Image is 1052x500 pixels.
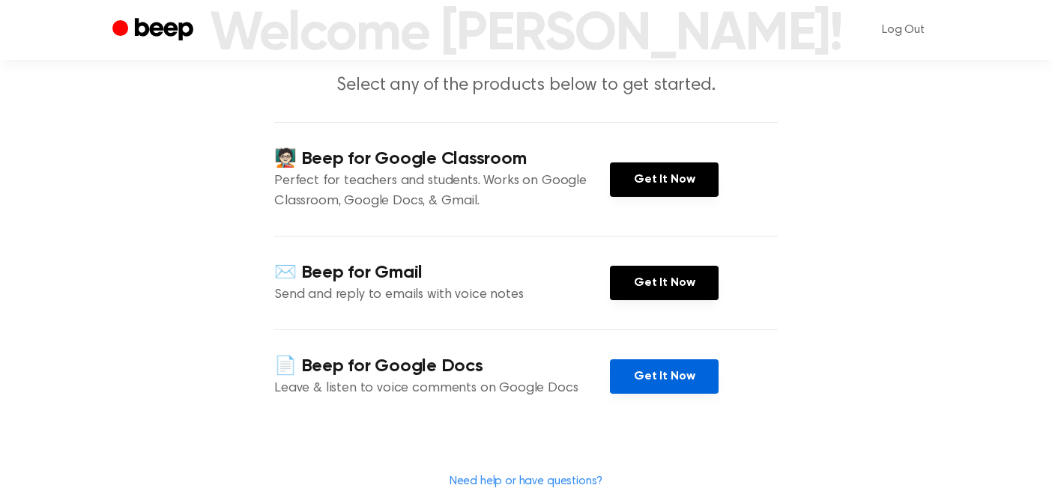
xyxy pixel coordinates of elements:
p: Leave & listen to voice comments on Google Docs [274,379,610,399]
h4: 📄 Beep for Google Docs [274,354,610,379]
a: Get It Now [610,266,719,300]
a: Need help or have questions? [450,475,603,487]
h4: ✉️ Beep for Gmail [274,260,610,285]
a: Get It Now [610,359,719,394]
a: Log Out [867,12,940,48]
p: Perfect for teachers and students. Works on Google Classroom, Google Docs, & Gmail. [274,171,610,212]
a: Get It Now [610,162,719,197]
p: Select any of the products below to get started. [238,73,814,98]
h4: 🧑🏻‍🏫 Beep for Google Classroom [274,147,610,171]
p: Send and reply to emails with voice notes [274,285,610,305]
a: Beep [112,16,197,45]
